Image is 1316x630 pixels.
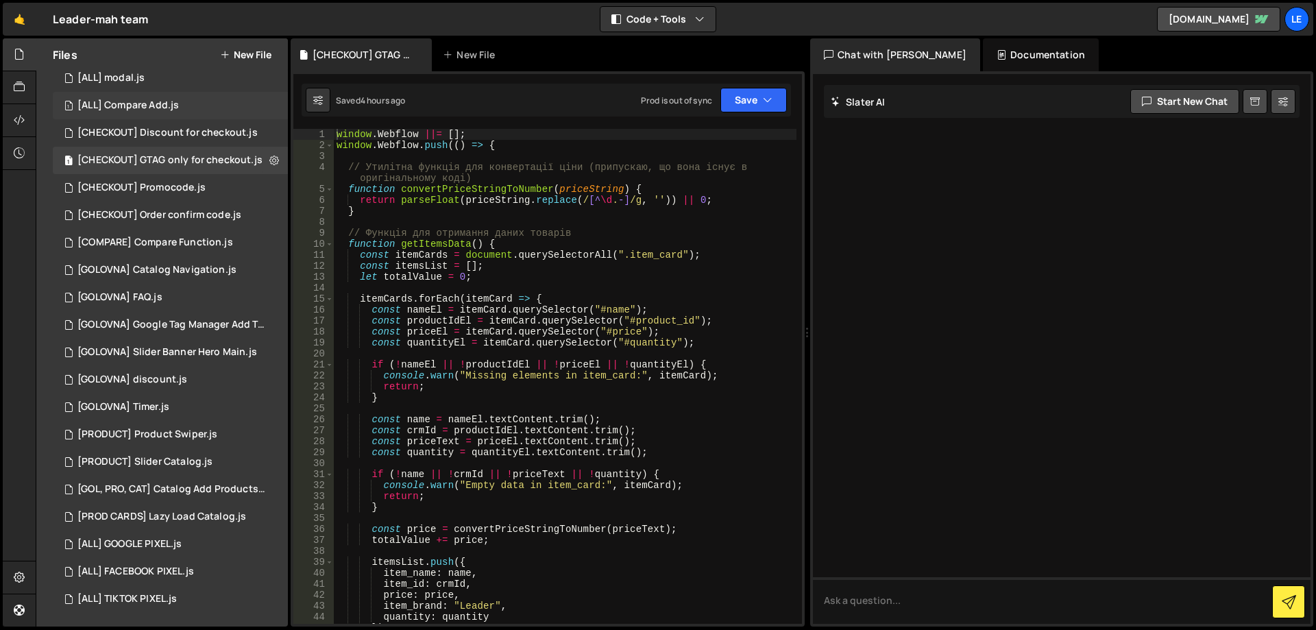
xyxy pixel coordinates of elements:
[336,95,406,106] div: Saved
[3,3,36,36] a: 🤙
[293,403,334,414] div: 25
[293,370,334,381] div: 22
[293,458,334,469] div: 30
[53,229,293,256] div: [COMPARE] Compare Function.js
[641,95,712,106] div: Prod is out of sync
[293,392,334,403] div: 24
[810,38,980,71] div: Chat with [PERSON_NAME]
[293,195,334,206] div: 6
[293,447,334,458] div: 29
[293,206,334,217] div: 7
[53,147,293,174] div: [CHECKOUT] GTAG only for checkout.js
[293,250,334,261] div: 11
[77,538,182,550] div: [ALL] GOOGLE PIXEL.js
[77,291,162,304] div: [GOLOVNA] FAQ.js
[1130,89,1239,114] button: Start new chat
[293,129,334,140] div: 1
[77,182,206,194] div: [CHECKOUT] Promocode.js
[293,337,334,348] div: 19
[361,95,406,106] div: 4 hours ago
[53,366,293,393] div: [GOLOVNA] discount.js
[77,511,246,523] div: [PROD CARDS] Lazy Load Catalog.js
[831,95,886,108] h2: Slater AI
[64,156,73,167] span: 1
[77,374,187,386] div: [GOLOVNA] discount.js
[53,476,293,503] div: [GOL, PRO, CAT] Catalog Add Products.js
[77,456,212,468] div: [PRODUCT] Slider Catalog.js
[77,99,179,112] div: [ALL] Compare Add.js
[53,531,293,558] div: [ALL] GOOGLE PIXEL.js
[77,483,267,496] div: [GOL, PRO, CAT] Catalog Add Products.js
[293,601,334,611] div: 43
[293,271,334,282] div: 13
[443,48,500,62] div: New File
[77,72,145,84] div: [ALL] modal.js
[53,339,293,366] div: [GOLOVNA] Slider Banner Hero Main.js
[293,513,334,524] div: 35
[53,256,293,284] div: [GOLOVNA] Catalog Navigation.js
[293,315,334,326] div: 17
[293,261,334,271] div: 12
[77,154,263,167] div: [CHECKOUT] GTAG only for checkout.js
[293,348,334,359] div: 20
[77,319,267,331] div: [GOLOVNA] Google Tag Manager Add To Cart.js
[293,239,334,250] div: 10
[53,64,293,92] div: [ALL] modal.js
[53,11,148,27] div: Leader-mah team
[53,421,293,448] div: [PRODUCT] Product Swiper.js
[53,47,77,62] h2: Files
[1284,7,1309,32] a: Le
[53,202,293,229] div: [CHECKOUT] Order confirm code.js
[293,304,334,315] div: 16
[600,7,716,32] button: Code + Tools
[77,428,217,441] div: [PRODUCT] Product Swiper.js
[293,425,334,436] div: 27
[293,502,334,513] div: 34
[293,162,334,184] div: 4
[77,593,177,605] div: [ALL] TIKTOK PIXEL.js
[293,524,334,535] div: 36
[53,119,288,147] div: [CHECKOUT] Discount for checkout.js
[293,579,334,590] div: 41
[293,228,334,239] div: 9
[53,448,293,476] div: [PRODUCT] Slider Catalog.js
[293,436,334,447] div: 28
[293,535,334,546] div: 37
[1157,7,1280,32] a: [DOMAIN_NAME]
[293,184,334,195] div: 5
[53,311,293,339] div: [GOLOVNA] Google Tag Manager Add To Cart.js
[293,293,334,304] div: 15
[293,469,334,480] div: 31
[293,480,334,491] div: 32
[53,92,293,119] div: [ALL] Compare Add.js
[293,282,334,293] div: 14
[53,174,293,202] div: [CHECKOUT] Promocode.js
[53,503,293,531] div: [PROD CARDS] Lazy Load Catalog.js
[313,48,415,62] div: [CHECKOUT] GTAG only for checkout.js
[293,381,334,392] div: 23
[220,49,271,60] button: New File
[293,217,334,228] div: 8
[293,491,334,502] div: 33
[53,393,293,421] div: [GOLOVNA] Timer.js
[293,568,334,579] div: 40
[293,557,334,568] div: 39
[77,566,194,578] div: [ALL] FACEBOOK PIXEL.js
[293,590,334,601] div: 42
[53,585,293,613] div: [ALL] TIKTOK PIXEL.js
[64,101,73,112] span: 1
[77,127,258,139] div: [CHECKOUT] Discount for checkout.js
[77,237,233,249] div: [COMPARE] Compare Function.js
[293,140,334,151] div: 2
[293,359,334,370] div: 21
[77,346,257,359] div: [GOLOVNA] Slider Banner Hero Main.js
[53,284,293,311] div: [GOLOVNA] FAQ.js
[77,401,169,413] div: [GOLOVNA] Timer.js
[77,264,236,276] div: [GOLOVNA] Catalog Navigation.js
[293,414,334,425] div: 26
[53,558,293,585] div: [ALL] FACEBOOK PIXEL.js
[720,88,787,112] button: Save
[293,611,334,622] div: 44
[293,326,334,337] div: 18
